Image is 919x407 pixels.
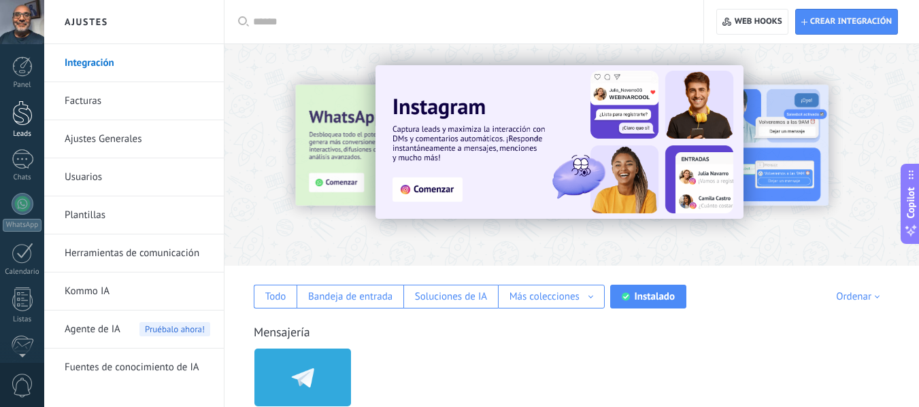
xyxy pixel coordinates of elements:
[65,234,210,272] a: Herramientas de comunicación
[65,120,210,158] a: Ajustes Generales
[265,290,286,303] div: Todo
[795,9,898,35] button: Crear integración
[3,173,42,182] div: Chats
[308,290,392,303] div: Bandeja de entrada
[3,130,42,139] div: Leads
[3,219,41,232] div: WhatsApp
[375,65,743,219] img: Slide 1
[65,349,210,387] a: Fuentes de conocimiento de IA
[44,44,224,82] li: Integración
[44,311,224,349] li: Agente de IA
[65,82,210,120] a: Facturas
[904,187,918,218] span: Copilot
[3,268,42,277] div: Calendario
[3,81,42,90] div: Panel
[44,196,224,234] li: Plantillas
[44,234,224,272] li: Herramientas de comunicación
[44,82,224,120] li: Facturas
[836,290,884,303] div: Ordenar
[635,290,675,303] div: Instalado
[44,272,224,311] li: Kommo IA
[65,311,210,349] a: Agente de IAPruébalo ahora!
[65,158,210,196] a: Usuarios
[254,324,310,340] a: Mensajería
[65,311,120,349] span: Agente de IA
[716,9,788,35] button: Web hooks
[44,120,224,158] li: Ajustes Generales
[44,349,224,386] li: Fuentes de conocimiento de IA
[509,290,580,303] div: Más colecciones
[65,272,210,311] a: Kommo IA
[44,158,224,196] li: Usuarios
[65,196,210,234] a: Plantillas
[415,290,487,303] div: Soluciones de IA
[139,322,210,336] span: Pruébalo ahora!
[3,315,42,324] div: Listas
[65,44,210,82] a: Integración
[735,16,782,27] span: Web hooks
[810,16,892,27] span: Crear integración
